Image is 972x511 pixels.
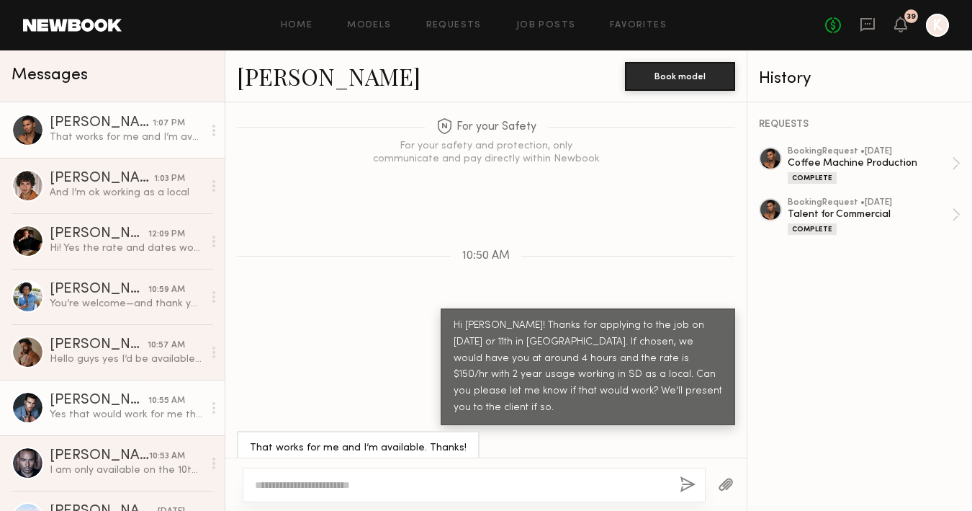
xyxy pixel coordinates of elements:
div: [PERSON_NAME] [50,227,148,241]
div: [PERSON_NAME] [50,172,154,186]
div: History [759,71,960,87]
span: For your Safety [436,118,536,136]
div: [PERSON_NAME] [50,283,148,297]
a: bookingRequest •[DATE]Coffee Machine ProductionComplete [788,147,960,184]
div: Yes that would work for me thank you [50,408,203,422]
div: [PERSON_NAME] [50,338,148,352]
div: Hi! Yes the rate and dates work. [50,241,203,255]
div: Talent for Commercial [788,208,952,221]
a: Book model [625,69,735,81]
div: Hi [PERSON_NAME]! Thanks for applying to the job on [DATE] or 11th in [GEOGRAPHIC_DATA]. If chose... [454,318,722,417]
div: [PERSON_NAME] [50,449,149,463]
div: 10:59 AM [148,283,185,297]
a: Models [347,21,391,30]
div: Hello guys yes I’d be available and able to work as local. [50,352,203,366]
div: I am only available on the 10th because I have a flight leaving out of LAX at 11:50pm But yes the... [50,463,203,477]
div: 10:53 AM [149,450,185,463]
div: Complete [788,172,837,184]
button: Book model [625,62,735,91]
div: Complete [788,223,837,235]
span: Messages [12,67,88,84]
div: You’re welcome—and thank you! [50,297,203,311]
a: Job Posts [516,21,576,30]
a: Home [281,21,313,30]
div: 10:57 AM [148,339,185,352]
div: 10:55 AM [148,394,185,408]
div: For your safety and protection, only communicate and pay directly within Newbook [371,140,601,166]
div: [PERSON_NAME] [50,116,153,130]
span: 10:50 AM [462,250,510,262]
div: 1:07 PM [153,117,185,130]
a: [PERSON_NAME] [237,61,420,92]
div: 1:03 PM [154,172,185,186]
a: Favorites [610,21,667,30]
a: K [926,14,949,37]
div: 39 [906,13,916,21]
div: That works for me and I’m available. Thanks! [50,130,203,144]
div: booking Request • [DATE] [788,147,952,156]
div: booking Request • [DATE] [788,198,952,208]
div: REQUESTS [759,120,960,130]
a: Requests [426,21,482,30]
div: 12:09 PM [148,228,185,241]
div: That works for me and I’m available. Thanks! [250,440,467,457]
div: [PERSON_NAME] [50,394,148,408]
div: Coffee Machine Production [788,156,952,170]
div: And I’m ok working as a local [50,186,203,200]
a: bookingRequest •[DATE]Talent for CommercialComplete [788,198,960,235]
